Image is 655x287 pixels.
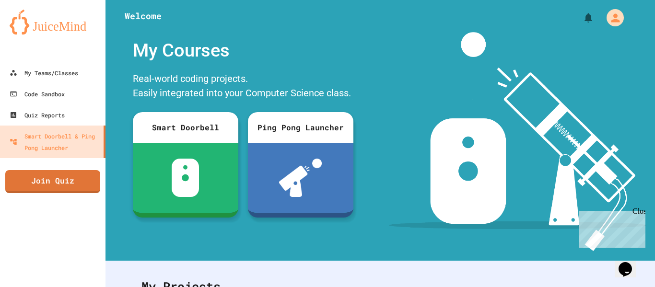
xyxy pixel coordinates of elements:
img: logo-orange.svg [10,10,96,34]
div: Chat with us now!Close [4,4,66,61]
div: Code Sandbox [10,88,65,100]
div: Real-world coding projects. Easily integrated into your Computer Science class. [128,69,358,105]
div: Smart Doorbell & Ping Pong Launcher [10,130,100,153]
div: Quiz Reports [10,109,65,121]
img: sdb-white.svg [172,159,199,197]
div: My Account [597,7,626,29]
div: My Teams/Classes [10,67,78,79]
div: My Notifications [565,10,597,26]
iframe: chat widget [575,207,645,248]
iframe: chat widget [615,249,645,277]
a: Join Quiz [5,170,100,193]
div: Smart Doorbell [133,112,238,143]
img: ppl-with-ball.png [279,159,322,197]
img: banner-image-my-projects.png [389,32,646,251]
div: My Courses [128,32,358,69]
div: Ping Pong Launcher [248,112,353,143]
